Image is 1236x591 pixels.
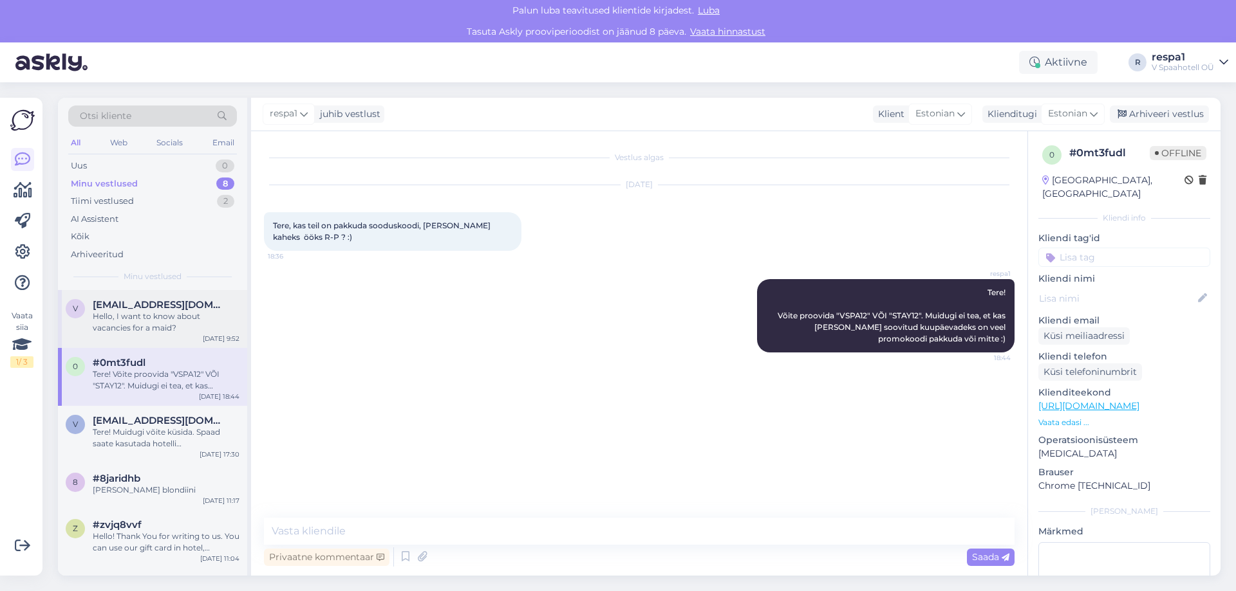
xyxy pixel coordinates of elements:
[1048,107,1087,121] span: Estonian
[73,523,78,533] span: z
[1152,52,1214,62] div: respa1
[93,299,227,311] span: viktoriamavko@gmail.com
[93,368,239,392] div: Tere! Võite proovida "VSPA12" VÕI "STAY12". Muidugi ei tea, et kas [PERSON_NAME] soovitud kuupäev...
[1038,386,1210,399] p: Klienditeekond
[108,134,130,151] div: Web
[93,311,239,334] div: Hello, I want to know about vacancies for a maid?
[93,531,239,554] div: Hello! Thank You for writing to us. You can use our gift card in hotel, restaurant, cafe and even...
[873,107,904,121] div: Klient
[203,334,239,343] div: [DATE] 9:52
[216,159,234,172] div: 0
[93,426,239,450] div: Tere! Muidugi võite küsida. Spaad saate kasutada hotelli sisseregistreerimisest kuni väljaregistr...
[71,213,118,226] div: AI Assistent
[200,450,239,459] div: [DATE] 17:30
[1038,272,1210,286] p: Kliendi nimi
[915,107,955,121] span: Estonian
[1038,400,1139,412] a: [URL][DOMAIN_NAME]
[1038,479,1210,493] p: Chrome [TECHNICAL_ID]
[778,287,1007,343] span: Tere! Võite proovida "VSPA12" VÕI "STAY12". Muidugi ei tea, et kas [PERSON_NAME] soovitud kuupäev...
[124,271,182,282] span: Minu vestlused
[93,357,145,368] span: #0mt3fudl
[200,554,239,563] div: [DATE] 11:04
[1038,505,1210,517] div: [PERSON_NAME]
[264,152,1015,163] div: Vestlus algas
[203,496,239,505] div: [DATE] 11:17
[10,108,35,132] img: Askly Logo
[68,134,83,151] div: All
[210,134,237,151] div: Email
[80,109,131,123] span: Otsi kliente
[73,304,78,313] span: v
[1038,466,1210,479] p: Brauser
[93,484,239,496] div: [PERSON_NAME] blondiini
[1152,52,1228,73] a: respa1V Spaahotell OÜ
[217,195,234,208] div: 2
[264,179,1015,190] div: [DATE]
[270,107,297,121] span: respa1
[73,361,78,371] span: 0
[1150,146,1206,160] span: Offline
[686,26,769,37] a: Vaata hinnastust
[93,519,142,531] span: #zvjq8vvf
[1038,248,1210,267] input: Lisa tag
[71,230,89,243] div: Kõik
[71,159,87,172] div: Uus
[93,473,140,484] span: #8jaridhb
[982,107,1037,121] div: Klienditugi
[154,134,185,151] div: Socials
[1038,212,1210,224] div: Kliendi info
[1069,145,1150,161] div: # 0mt3fudl
[1038,350,1210,363] p: Kliendi telefon
[273,221,492,242] span: Tere, kas teil on pakkuda sooduskoodi, [PERSON_NAME] kaheks ööks R-P ? :)
[315,107,380,121] div: juhib vestlust
[73,477,78,487] span: 8
[1038,433,1210,447] p: Operatsioonisüsteem
[10,356,33,368] div: 1 / 3
[1039,291,1195,305] input: Lisa nimi
[962,269,1011,278] span: respa1
[972,551,1009,563] span: Saada
[962,353,1011,363] span: 18:44
[1038,314,1210,327] p: Kliendi email
[1038,363,1142,381] div: Küsi telefoninumbrit
[1110,105,1209,123] div: Arhiveeri vestlus
[71,248,124,261] div: Arhiveeritud
[1049,150,1054,159] span: 0
[1152,62,1214,73] div: V Spaahotell OÜ
[1038,232,1210,245] p: Kliendi tag'id
[694,5,724,16] span: Luba
[1128,53,1147,71] div: R
[216,177,234,190] div: 8
[1042,174,1184,201] div: [GEOGRAPHIC_DATA], [GEOGRAPHIC_DATA]
[1038,417,1210,428] p: Vaata edasi ...
[199,392,239,401] div: [DATE] 18:44
[73,419,78,429] span: v
[264,549,389,566] div: Privaatne kommentaar
[268,251,316,261] span: 18:36
[71,177,138,190] div: Minu vestlused
[10,310,33,368] div: Vaata siia
[71,195,134,208] div: Tiimi vestlused
[93,415,227,426] span: viorikakugal@mail.ru
[1019,51,1098,74] div: Aktiivne
[1038,327,1130,345] div: Küsi meiliaadressi
[1038,447,1210,460] p: [MEDICAL_DATA]
[1038,525,1210,538] p: Märkmed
